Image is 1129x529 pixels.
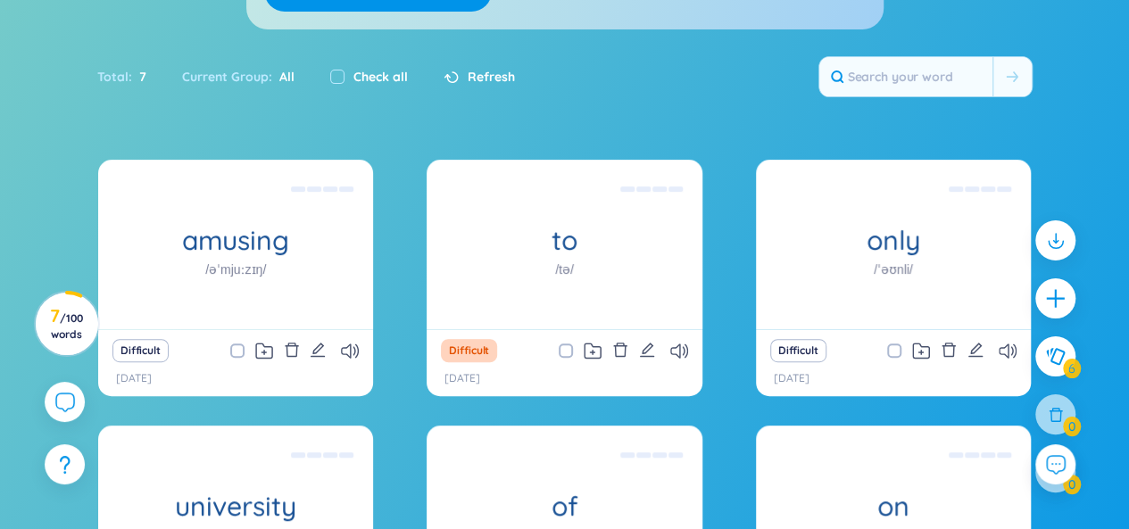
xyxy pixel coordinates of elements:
[639,342,655,358] span: edit
[941,342,957,358] span: delete
[353,67,408,87] label: Check all
[555,260,574,279] h1: /tə/
[427,491,701,522] h1: of
[116,370,152,387] p: [DATE]
[874,260,913,279] h1: /ˈəʊnli/
[51,311,83,341] span: / 100 words
[941,338,957,363] button: delete
[967,342,984,358] span: edit
[284,342,300,358] span: delete
[1044,287,1067,310] span: plus
[967,338,984,363] button: edit
[612,338,628,363] button: delete
[819,57,992,96] input: Search your word
[98,225,373,256] h1: amusing
[774,370,809,387] p: [DATE]
[205,260,266,279] h1: /əˈmjuːzɪŋ/
[468,67,515,87] span: Refresh
[164,58,312,95] div: Current Group :
[98,491,373,522] h1: university
[639,338,655,363] button: edit
[112,339,169,362] button: Difficult
[756,225,1031,256] h1: only
[132,67,146,87] span: 7
[612,342,628,358] span: delete
[310,338,326,363] button: edit
[97,58,164,95] div: Total :
[444,370,480,387] p: [DATE]
[427,225,701,256] h1: to
[770,339,826,362] button: Difficult
[310,342,326,358] span: edit
[272,69,295,85] span: All
[441,339,497,362] button: Difficult
[46,309,87,341] h3: 7
[284,338,300,363] button: delete
[756,491,1031,522] h1: on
